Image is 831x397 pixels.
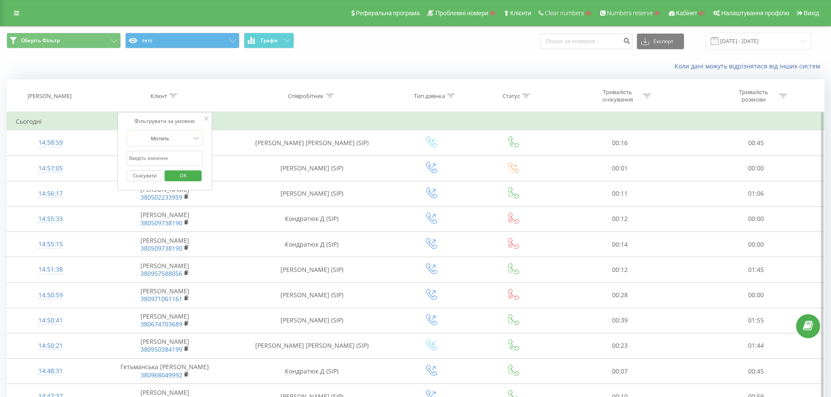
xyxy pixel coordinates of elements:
td: 01:55 [688,308,824,333]
td: 00:11 [551,181,687,206]
td: 00:01 [551,156,687,181]
td: 00:12 [551,206,687,231]
td: 01:45 [688,257,824,282]
td: [PERSON_NAME] [94,257,236,282]
button: Експорт [637,34,684,49]
button: OK [165,170,202,181]
span: OK [171,169,195,182]
a: 380968049992 [140,371,182,379]
span: Налаштування профілю [721,10,789,17]
td: [PERSON_NAME] [94,206,236,231]
div: [PERSON_NAME] [27,92,72,100]
a: 380502233959 [140,193,182,201]
td: 00:00 [688,206,824,231]
td: 00:00 [688,282,824,308]
td: [PERSON_NAME] (SIP) [236,282,388,308]
td: 00:12 [551,257,687,282]
a: 380971061161 [140,295,182,303]
span: Вихід [804,10,819,17]
input: Пошук за номером [540,34,633,49]
button: Графік [244,33,294,48]
div: 14:55:33 [16,210,85,227]
td: Кондратюк Д (SIP) [236,359,388,384]
button: тетс [125,33,239,48]
td: [PERSON_NAME] [94,232,236,257]
div: 14:57:05 [16,160,85,177]
td: 00:39 [551,308,687,333]
td: 01:06 [688,181,824,206]
td: [PERSON_NAME] (SIP) [236,156,388,181]
span: Проблемні номери [435,10,488,17]
div: 14:50:21 [16,337,85,354]
td: [PERSON_NAME] [PERSON_NAME] (SIP) [236,333,388,358]
td: Сьогодні [7,113,824,130]
span: Кабінет [676,10,698,17]
div: Фільтрувати за умовою [127,117,203,126]
td: 01:44 [688,333,824,358]
a: 380509738190 [140,219,182,227]
div: 14:48:31 [16,363,85,380]
span: Реферальна програма [356,10,420,17]
span: Клієнти [510,10,531,17]
a: Коли дані можуть відрізнятися вiд інших систем [674,62,824,70]
span: Numbers reserve [607,10,653,17]
td: 00:45 [688,130,824,156]
td: [PERSON_NAME] [94,156,236,181]
td: 00:07 [551,359,687,384]
td: Кондратюк Д (SIP) [236,232,388,257]
div: 14:50:41 [16,312,85,329]
td: [PERSON_NAME] (SIP) [236,308,388,333]
td: 00:16 [551,130,687,156]
a: 380957588056 [140,269,182,278]
div: 14:58:59 [16,134,85,151]
td: [PERSON_NAME] [94,181,236,206]
td: [PERSON_NAME] (SIP) [236,181,388,206]
div: Статус [503,92,520,100]
td: Кондратюк Д (SIP) [236,206,388,231]
div: 14:56:17 [16,185,85,202]
span: Графік [261,37,278,44]
td: [PERSON_NAME] [94,308,236,333]
td: [PERSON_NAME] [PERSON_NAME] (SIP) [236,130,388,156]
a: 380950384199 [140,345,182,353]
input: Введіть значення [127,151,203,166]
a: 380509738190 [140,244,182,252]
button: Оберіть Фільтр [7,33,121,48]
td: [PERSON_NAME] [94,282,236,308]
div: Клієнт [150,92,167,100]
td: 00:00 [688,156,824,181]
td: 00:14 [551,232,687,257]
div: 14:51:38 [16,261,85,278]
div: 14:50:59 [16,287,85,304]
td: 00:45 [688,359,824,384]
div: Співробітник [288,92,324,100]
td: [PERSON_NAME] [94,130,236,156]
td: 00:23 [551,333,687,358]
span: Оберіть Фільтр [21,37,60,44]
div: Тривалість очікування [594,88,641,103]
span: Clear numbers [545,10,584,17]
td: 00:28 [551,282,687,308]
td: 00:00 [688,232,824,257]
a: 380674703689 [140,320,182,328]
div: Тривалість розмови [730,88,777,103]
button: Скасувати [127,170,164,181]
div: 14:55:15 [16,236,85,253]
td: Гетьманська [PERSON_NAME] [94,359,236,384]
td: [PERSON_NAME] [94,333,236,358]
div: Тип дзвінка [414,92,445,100]
td: [PERSON_NAME] (SIP) [236,257,388,282]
